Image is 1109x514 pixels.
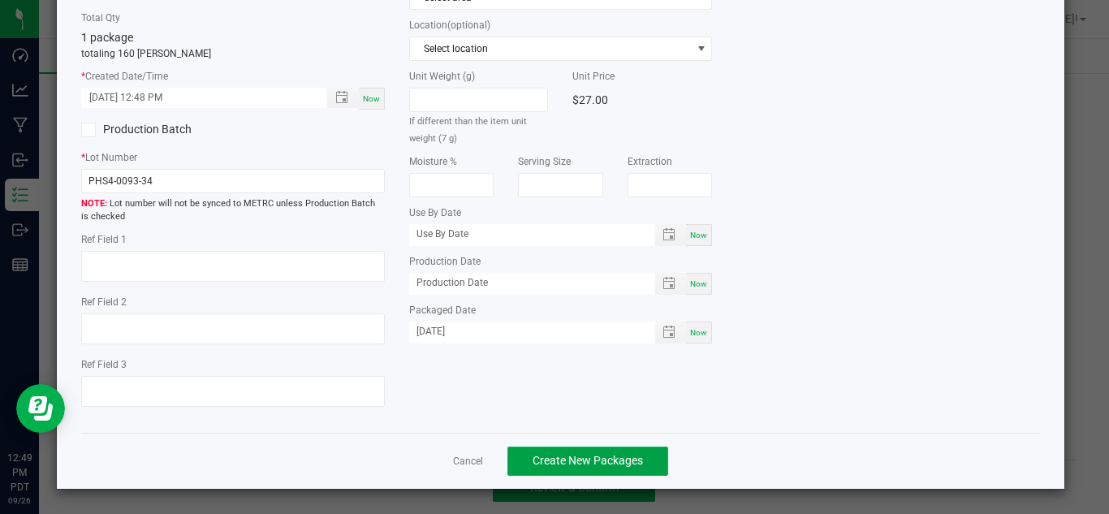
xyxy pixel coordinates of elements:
span: Create New Packages [533,454,643,467]
label: Ref Field 3 [81,357,385,372]
label: Location [409,18,713,32]
label: Total Qty [81,11,385,25]
label: Extraction [628,154,713,169]
label: Ref Field 2 [81,295,385,309]
span: Now [690,279,707,288]
span: (optional) [447,19,490,31]
input: Packaged Date [409,322,638,342]
span: Now [690,328,707,337]
span: Select location [410,37,692,60]
label: Ref Field 1 [81,232,385,247]
span: Lot number will not be synced to METRC unless Production Batch is checked [81,197,385,224]
label: Unit Price [572,69,712,84]
iframe: Resource center [16,384,65,433]
span: Toggle popup [327,88,359,108]
small: If different than the item unit weight (7 g) [409,116,527,144]
p: totaling 160 [PERSON_NAME] [81,46,385,61]
span: Toggle popup [655,224,687,246]
input: Use By Date [409,224,638,244]
span: Toggle popup [655,322,687,343]
span: 1 package [81,31,133,44]
label: Created Date/Time [81,69,385,84]
label: Use By Date [409,205,713,220]
label: Serving Size [518,154,603,169]
input: Production Date [409,273,638,293]
label: Packaged Date [409,303,713,317]
label: Production Batch [81,121,221,138]
label: Production Date [409,254,713,269]
input: Created Datetime [81,88,310,108]
span: NO DATA FOUND [409,37,713,61]
span: Now [690,231,707,240]
button: Create New Packages [507,447,668,476]
a: Cancel [453,455,483,469]
label: Lot Number [81,150,385,165]
span: Now [363,94,380,103]
span: Toggle popup [655,273,687,295]
label: Moisture % [409,154,494,169]
label: Unit Weight (g) [409,69,549,84]
div: $27.00 [572,88,712,112]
